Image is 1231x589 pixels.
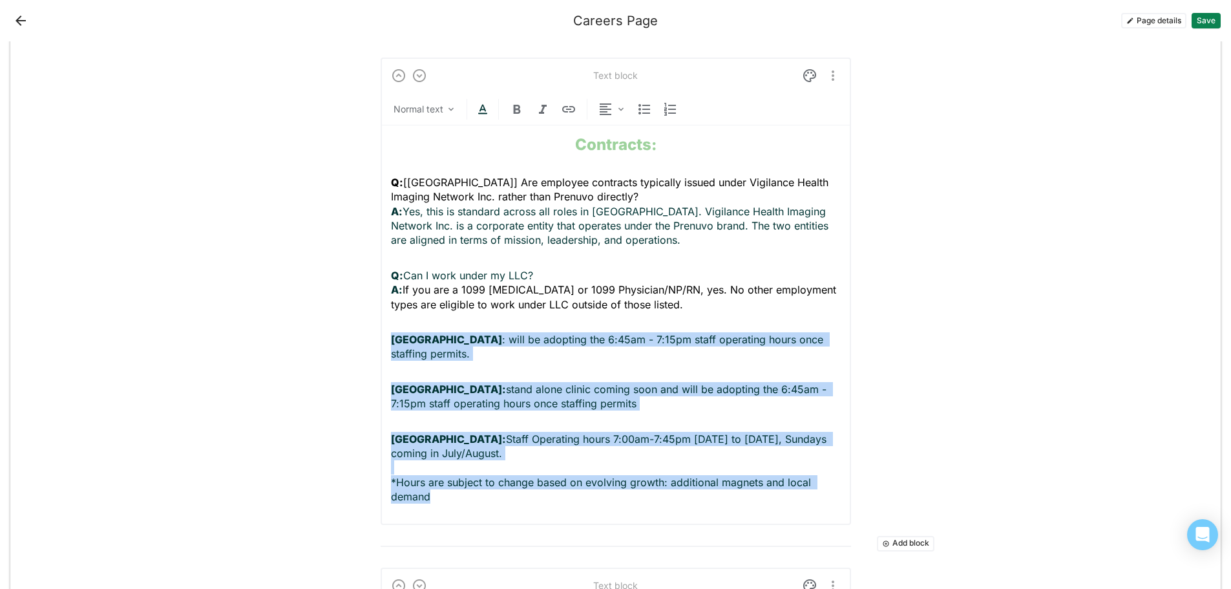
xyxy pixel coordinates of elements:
strong: [GEOGRAPHIC_DATA]: [391,383,506,396]
span: [[GEOGRAPHIC_DATA]] Are employee contracts typically issued under Vigilance Health Imaging Networ... [391,176,832,203]
p: stand alone clinic coming soon and will be adopting the 6:45am - 7:15pm staff operating hours onc... [391,382,841,411]
p: : will be adopting the 6:45am - 7:15pm staff operating hours once staffing permits. [391,332,841,361]
button: More options [825,65,841,86]
strong: [GEOGRAPHIC_DATA] [391,333,502,346]
strong: Q: [391,269,403,282]
strong: A: [391,283,403,296]
p: Yes, this is standard across all roles in [GEOGRAPHIC_DATA]. Vigilance Health Imaging Network Inc... [391,175,841,248]
strong: Contracts: [575,135,657,154]
button: Save [1192,13,1221,28]
div: Open Intercom Messenger [1187,519,1218,550]
button: Add block [877,536,934,552]
span: If you are a 1099 [MEDICAL_DATA] or 1099 Physician/NP/RN, yes. No other employment types are elig... [391,283,839,310]
strong: [GEOGRAPHIC_DATA]: [391,433,506,445]
div: Text block [593,70,638,81]
div: Careers Page [573,13,658,28]
strong: Q: [391,176,403,189]
p: Can I work under my LLC? [391,268,841,312]
button: Back [10,10,31,31]
p: Staff Operating hours 7:00am-7:45pm [DATE] to [DATE], Sundays coming in July/August. *Hours are s... [391,432,841,504]
button: Page details [1121,13,1186,28]
div: Normal text [394,103,443,116]
strong: A: [391,205,403,218]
